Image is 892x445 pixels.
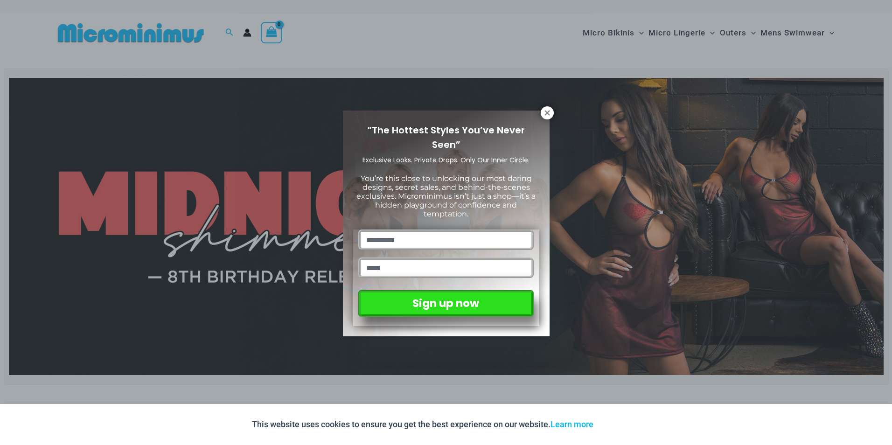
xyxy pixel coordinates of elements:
button: Close [541,106,554,119]
a: Learn more [551,419,593,429]
button: Sign up now [358,290,533,317]
button: Accept [600,413,640,436]
p: This website uses cookies to ensure you get the best experience on our website. [252,417,593,431]
span: “The Hottest Styles You’ve Never Seen” [367,124,525,151]
span: Exclusive Looks. Private Drops. Only Our Inner Circle. [362,155,530,165]
span: You’re this close to unlocking our most daring designs, secret sales, and behind-the-scenes exclu... [356,174,536,219]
